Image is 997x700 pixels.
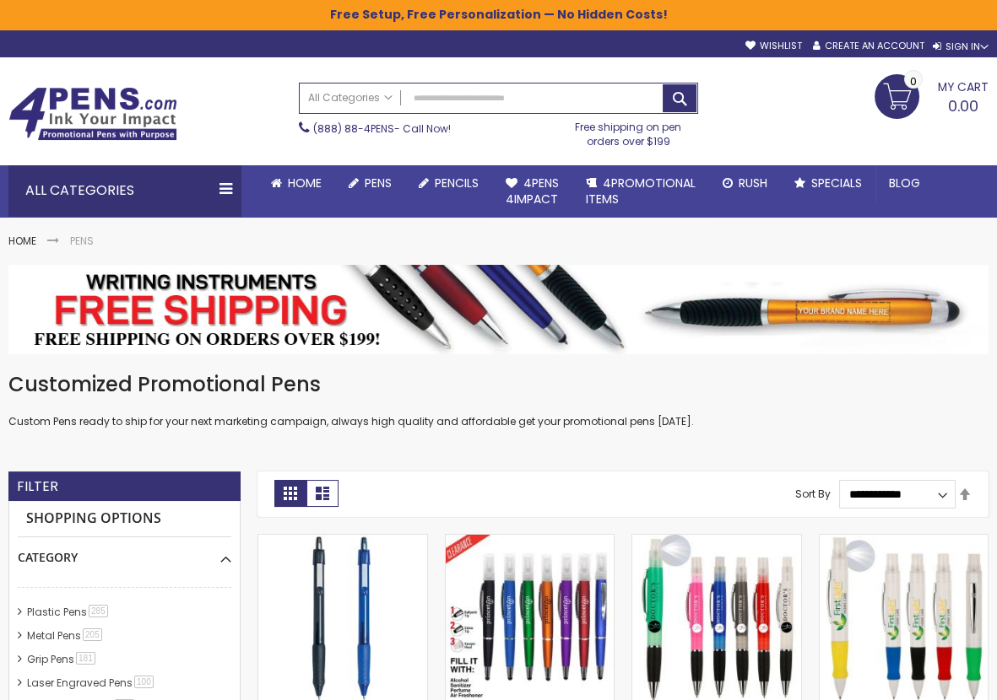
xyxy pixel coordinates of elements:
[820,534,988,548] a: 2 in 1 Sanitizer Pen Combo Full Color
[813,40,924,52] a: Create an Account
[492,165,572,218] a: 4Pens4impact
[910,73,917,89] span: 0
[134,676,154,688] span: 100
[8,265,989,354] img: Pens
[811,175,862,191] span: Specials
[308,91,393,105] span: All Categories
[506,175,559,207] span: 4Pens 4impact
[258,534,426,548] a: #882 Custom GEL PEN
[446,534,614,548] a: 2 in 1 Antibacterial Med Safe Spray / Twist Stylus Pen
[89,605,108,617] span: 285
[8,87,177,141] img: 4Pens Custom Pens and Promotional Products
[17,477,58,496] strong: Filter
[435,175,479,191] span: Pencils
[559,114,698,148] div: Free shipping on pen orders over $199
[889,175,920,191] span: Blog
[586,175,696,207] span: 4PROMOTIONAL ITEMS
[83,628,102,641] span: 205
[288,175,322,191] span: Home
[23,605,114,619] a: Plastic Pens285
[18,537,231,566] div: Category
[274,480,306,507] strong: Grid
[70,234,94,248] strong: Pens
[8,234,36,248] a: Home
[875,165,934,202] a: Blog
[365,175,392,191] span: Pens
[948,95,978,116] span: 0.00
[739,175,767,191] span: Rush
[572,165,709,218] a: 4PROMOTIONALITEMS
[23,628,108,643] a: Metal Pens205
[23,676,160,690] a: Laser Engraved Pens100
[76,652,95,665] span: 181
[709,165,781,202] a: Rush
[405,165,492,202] a: Pencils
[8,371,989,429] div: Custom Pens ready to ship for your next marketing campaign, always high quality and affordable ge...
[18,501,231,537] strong: Shopping Options
[313,121,394,136] a: (888) 88-4PENS
[875,74,989,116] a: 0.00 0
[632,534,800,548] a: 2 in 1 Sanitizer Pen
[300,83,401,111] a: All Categories
[781,165,875,202] a: Specials
[745,40,802,52] a: Wishlist
[795,487,831,501] label: Sort By
[257,165,335,202] a: Home
[335,165,405,202] a: Pens
[933,40,989,53] div: Sign In
[8,165,241,216] div: All Categories
[313,121,451,136] span: - Call Now!
[8,371,989,398] h1: Customized Promotional Pens
[23,652,101,666] a: Grip Pens181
